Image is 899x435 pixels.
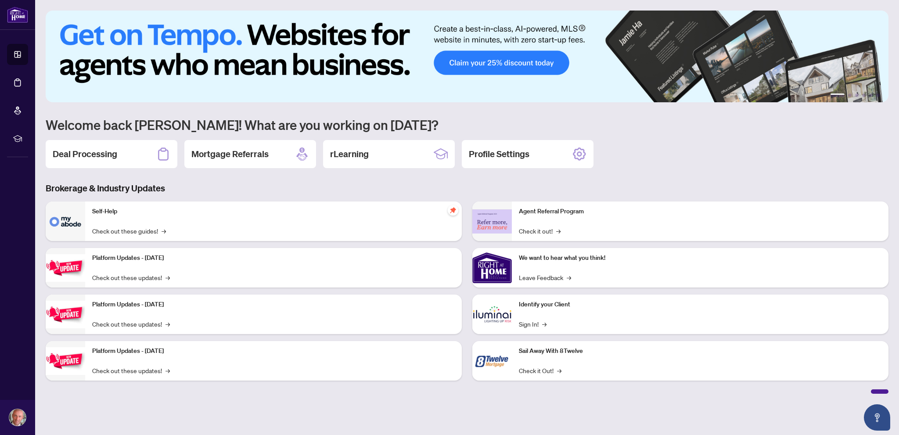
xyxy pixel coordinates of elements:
[556,226,561,236] span: →
[25,14,43,21] div: v 4.0.25
[9,409,26,426] img: Profile Icon
[330,148,369,160] h2: rLearning
[557,366,561,375] span: →
[472,209,512,234] img: Agent Referral Program
[519,366,561,375] a: Check it Out!→
[472,248,512,288] img: We want to hear what you think!
[519,226,561,236] a: Check it out!→
[469,148,529,160] h2: Profile Settings
[92,346,455,356] p: Platform Updates - [DATE]
[165,319,170,329] span: →
[46,201,85,241] img: Self-Help
[191,148,269,160] h2: Mortgage Referrals
[46,347,85,375] img: Platform Updates - June 23, 2025
[519,319,547,329] a: Sign In!→
[46,11,888,102] img: Slide 0
[519,253,881,263] p: We want to hear what you think!
[92,207,455,216] p: Self-Help
[46,301,85,328] img: Platform Updates - July 8, 2025
[519,207,881,216] p: Agent Referral Program
[92,366,170,375] a: Check out these updates!→
[92,273,170,282] a: Check out these updates!→
[165,273,170,282] span: →
[876,93,880,97] button: 6
[46,182,888,194] h3: Brokerage & Industry Updates
[519,346,881,356] p: Sail Away With 8Twelve
[23,23,145,30] div: Domain: [PERSON_NAME][DOMAIN_NAME]
[862,93,866,97] button: 4
[92,319,170,329] a: Check out these updates!→
[448,205,458,216] span: pushpin
[162,226,166,236] span: →
[855,93,859,97] button: 3
[567,273,571,282] span: →
[53,148,117,160] h2: Deal Processing
[869,93,873,97] button: 5
[7,7,28,23] img: logo
[848,93,852,97] button: 2
[472,341,512,381] img: Sail Away With 8Twelve
[864,404,890,431] button: Open asap
[92,226,166,236] a: Check out these guides!→
[46,116,888,133] h1: Welcome back [PERSON_NAME]! What are you working on [DATE]?
[472,295,512,334] img: Identify your Client
[542,319,547,329] span: →
[831,93,845,97] button: 1
[14,14,21,21] img: logo_orange.svg
[92,300,455,309] p: Platform Updates - [DATE]
[165,366,170,375] span: →
[14,23,21,30] img: website_grey.svg
[87,51,94,58] img: tab_keywords_by_traffic_grey.svg
[519,300,881,309] p: Identify your Client
[33,52,79,58] div: Domain Overview
[46,254,85,282] img: Platform Updates - July 21, 2025
[97,52,148,58] div: Keywords by Traffic
[92,253,455,263] p: Platform Updates - [DATE]
[24,51,31,58] img: tab_domain_overview_orange.svg
[519,273,571,282] a: Leave Feedback→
